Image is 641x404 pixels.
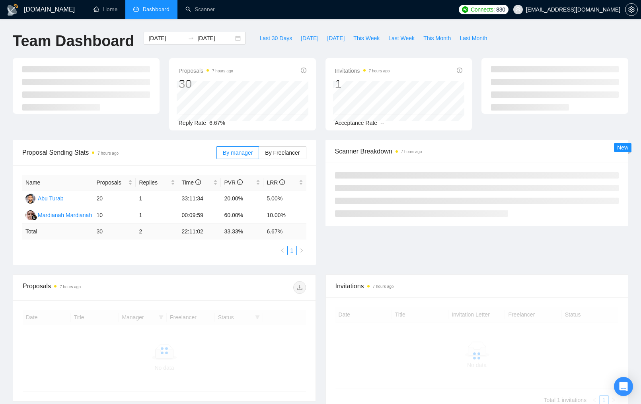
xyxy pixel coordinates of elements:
button: setting [625,3,638,16]
h1: Team Dashboard [13,32,134,50]
span: info-circle [301,68,306,73]
a: MMMardianah Mardianah [25,212,92,218]
a: homeHome [94,6,117,13]
span: info-circle [195,179,201,185]
span: to [188,35,194,41]
td: 60.00% [221,207,263,224]
button: [DATE] [323,32,349,45]
span: swap-right [188,35,194,41]
span: PVR [224,179,243,186]
time: 7 hours ago [373,284,394,289]
span: [DATE] [327,34,345,43]
td: 30 [93,224,136,239]
button: This Month [419,32,455,45]
span: right [299,248,304,253]
span: user [515,7,521,12]
td: 1 [136,190,178,207]
img: MM [25,210,35,220]
span: Connects: [471,5,495,14]
span: Proposals [179,66,233,76]
time: 7 hours ago [97,151,119,155]
span: info-circle [279,179,285,185]
td: 20.00% [221,190,263,207]
span: By Freelancer [265,150,300,156]
td: 1 [136,207,178,224]
button: [DATE] [296,32,323,45]
td: 20 [93,190,136,207]
button: Last Week [384,32,419,45]
span: Invitations [335,66,390,76]
div: Mardianah Mardianah [38,211,92,219]
button: This Week [349,32,384,45]
span: Last Week [388,34,415,43]
div: Proposals [23,281,164,294]
img: logo [6,4,19,16]
span: Last 30 Days [259,34,292,43]
span: left [280,248,285,253]
span: 6.67% [209,120,225,126]
span: [DATE] [301,34,318,43]
span: This Month [423,34,451,43]
span: Acceptance Rate [335,120,378,126]
div: 30 [179,76,233,91]
li: 1 [287,246,297,255]
input: End date [197,34,234,43]
td: 22:11:02 [178,224,221,239]
td: 5.00% [263,190,306,207]
th: Name [22,175,93,190]
a: 1 [288,246,296,255]
span: Invitations [335,281,619,291]
li: Previous Page [278,246,287,255]
span: info-circle [237,179,243,185]
div: Abu Turab [38,194,64,203]
time: 7 hours ago [212,69,233,73]
span: LRR [267,179,285,186]
span: Replies [139,178,169,187]
span: Reply Rate [179,120,206,126]
td: 33:11:34 [178,190,221,207]
th: Replies [136,175,178,190]
span: Proposal Sending Stats [22,148,216,157]
div: Open Intercom Messenger [614,377,633,396]
td: 33.33 % [221,224,263,239]
button: right [297,246,306,255]
span: Proposals [96,178,127,187]
img: AT [25,194,35,204]
span: Dashboard [143,6,170,13]
td: 00:09:59 [178,207,221,224]
button: Last Month [455,32,491,45]
span: setting [625,6,637,13]
td: 2 [136,224,178,239]
a: searchScanner [185,6,215,13]
span: Time [181,179,201,186]
div: 1 [335,76,390,91]
time: 7 hours ago [60,285,81,289]
td: 10 [93,207,136,224]
th: Proposals [93,175,136,190]
a: setting [625,6,638,13]
span: 830 [496,5,505,14]
img: upwork-logo.png [462,6,468,13]
li: Next Page [297,246,306,255]
span: Last Month [460,34,487,43]
td: Total [22,224,93,239]
img: gigradar-bm.png [31,215,37,220]
td: 6.67 % [263,224,306,239]
span: By manager [223,150,253,156]
time: 7 hours ago [369,69,390,73]
button: left [278,246,287,255]
a: ATAbu Turab [25,195,64,201]
span: dashboard [133,6,139,12]
input: Start date [148,34,185,43]
span: This Week [353,34,380,43]
time: 7 hours ago [401,150,422,154]
span: -- [380,120,384,126]
button: Last 30 Days [255,32,296,45]
span: info-circle [457,68,462,73]
span: New [617,144,628,151]
span: Scanner Breakdown [335,146,619,156]
td: 10.00% [263,207,306,224]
